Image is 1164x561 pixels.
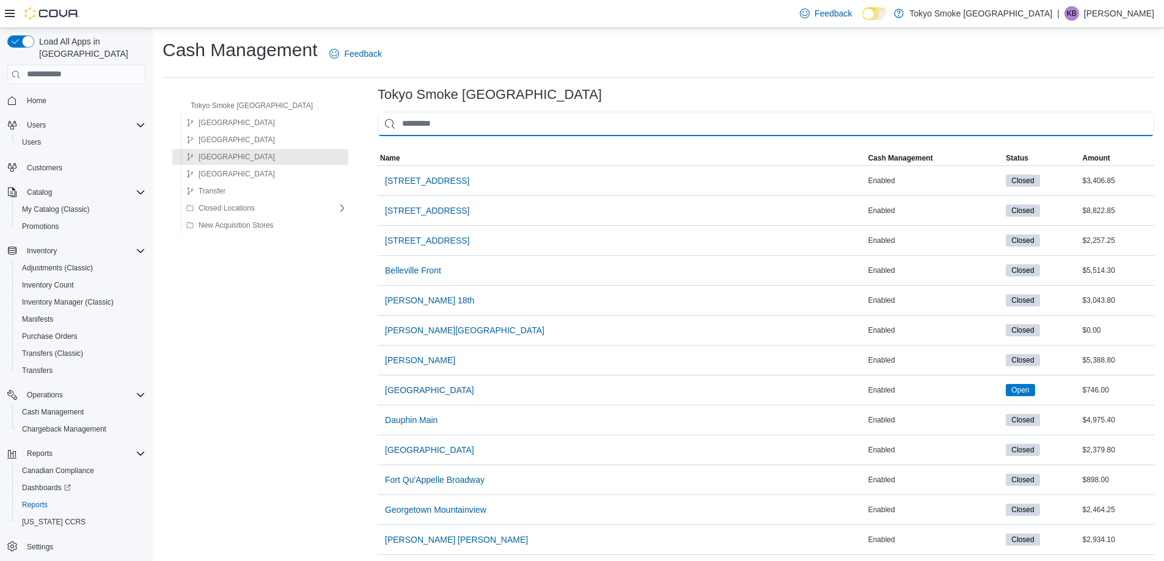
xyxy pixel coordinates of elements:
span: [PERSON_NAME] [PERSON_NAME] [385,534,528,546]
span: Home [22,93,145,108]
span: Settings [27,542,53,552]
span: Cash Management [17,405,145,419]
button: Customers [2,158,150,176]
button: Operations [2,386,150,404]
button: [PERSON_NAME][GEOGRAPHIC_DATA] [380,318,549,342]
span: Inventory Manager (Classic) [17,295,145,309]
span: Tokyo Smoke [GEOGRAPHIC_DATA] [191,101,313,110]
span: Users [22,137,41,147]
span: Amount [1083,153,1110,163]
span: Customers [27,163,62,173]
div: $2,934.10 [1080,532,1155,547]
button: Cash Management [866,151,1004,165]
a: Adjustments (Classic) [17,261,98,275]
button: Purchase Orders [12,328,150,345]
span: Closed [1011,265,1034,276]
span: Inventory [22,244,145,258]
span: Cash Management [868,153,933,163]
span: Inventory Count [22,280,74,290]
a: Reports [17,498,53,512]
div: $2,379.80 [1080,443,1155,457]
span: Fort Qu'Appelle Broadway [385,474,485,486]
span: [STREET_ADDRESS] [385,234,469,247]
button: Reports [22,446,57,461]
span: Home [27,96,46,106]
span: Catalog [27,187,52,197]
span: Closed [1011,444,1034,455]
button: Inventory [22,244,62,258]
h1: Cash Management [163,38,317,62]
span: Feedback [344,48,381,60]
span: Operations [27,390,63,400]
span: Dauphin Main [385,414,437,426]
a: Feedback [324,42,386,66]
span: Reports [22,500,48,510]
span: Inventory Manager (Classic) [22,297,114,307]
div: Enabled [866,413,1004,427]
span: [GEOGRAPHIC_DATA] [199,118,275,128]
span: Closed [1006,264,1039,277]
a: [US_STATE] CCRS [17,515,90,529]
div: $898.00 [1080,472,1155,487]
span: Catalog [22,185,145,200]
span: Canadian Compliance [22,466,94,476]
span: Purchase Orders [22,331,78,341]
span: Load All Apps in [GEOGRAPHIC_DATA] [34,35,145,60]
button: New Acquisition Stores [181,218,279,233]
span: [STREET_ADDRESS] [385,204,469,217]
span: Dark Mode [862,20,863,21]
span: Belleville Front [385,264,441,277]
span: Closed [1011,295,1034,306]
button: Status [1003,151,1080,165]
span: Inventory Count [17,278,145,292]
span: Operations [22,388,145,402]
span: Chargeback Management [22,424,106,434]
div: $0.00 [1080,323,1155,338]
span: [PERSON_NAME] [385,354,455,366]
a: Inventory Count [17,278,79,292]
span: [GEOGRAPHIC_DATA] [199,135,275,145]
button: Closed Locations [181,201,260,215]
span: Closed [1006,504,1039,516]
span: Georgetown Mountainview [385,504,486,516]
div: Enabled [866,323,1004,338]
a: Transfers [17,363,57,378]
div: $3,406.85 [1080,173,1155,188]
span: Users [17,135,145,150]
button: My Catalog (Classic) [12,201,150,218]
button: Transfers [12,362,150,379]
span: Reports [27,449,53,458]
span: Status [1006,153,1028,163]
button: [PERSON_NAME] [PERSON_NAME] [380,527,533,552]
button: [US_STATE] CCRS [12,513,150,530]
span: Closed [1006,354,1039,366]
span: [GEOGRAPHIC_DATA] [385,384,474,396]
button: Reports [12,496,150,513]
span: Closed [1011,235,1034,246]
input: This is a search bar. As you type, the results lower in the page will automatically filter. [378,112,1154,136]
span: New Acquisition Stores [199,220,274,230]
p: [PERSON_NAME] [1084,6,1154,21]
p: | [1057,6,1060,21]
div: $2,464.25 [1080,502,1155,517]
span: Transfers [22,366,53,375]
button: [GEOGRAPHIC_DATA] [181,167,280,181]
a: Dashboards [12,479,150,496]
a: Settings [22,540,58,554]
div: Enabled [866,532,1004,547]
button: Tokyo Smoke [GEOGRAPHIC_DATA] [174,98,318,113]
div: Enabled [866,173,1004,188]
span: Closed [1006,414,1039,426]
div: Enabled [866,263,1004,278]
div: Enabled [866,502,1004,517]
div: Enabled [866,293,1004,308]
span: [STREET_ADDRESS] [385,175,469,187]
button: Settings [2,538,150,556]
div: Enabled [866,233,1004,248]
button: Operations [22,388,68,402]
button: Adjustments (Classic) [12,259,150,277]
button: Chargeback Management [12,421,150,438]
button: Transfers (Classic) [12,345,150,362]
button: Users [2,117,150,134]
span: Name [380,153,400,163]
